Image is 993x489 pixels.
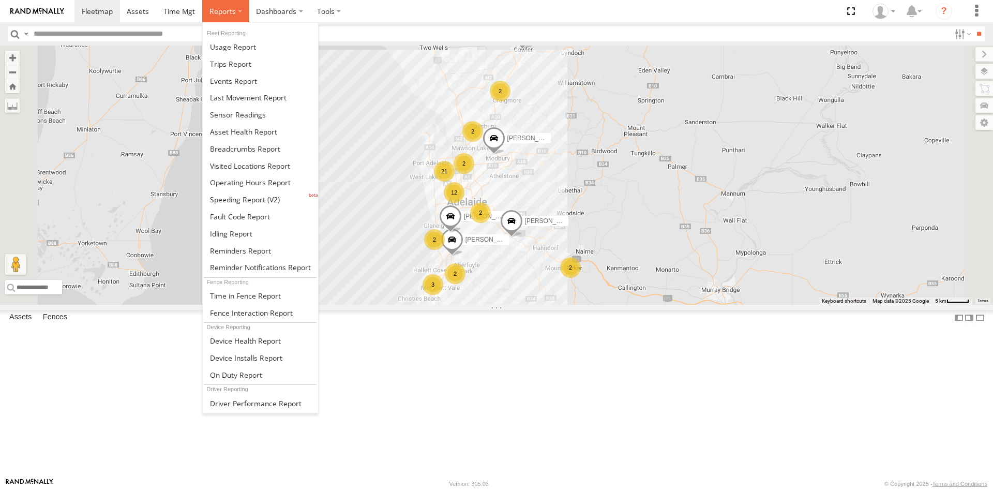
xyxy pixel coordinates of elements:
label: Dock Summary Table to the Right [964,310,974,325]
button: Map Scale: 5 km per 40 pixels [932,298,972,305]
a: Idling Report [203,225,318,242]
div: 2 [490,81,510,101]
span: Map data ©2025 Google [872,298,929,304]
div: 21 [434,161,455,182]
a: Last Movement Report [203,89,318,106]
div: 2 [560,257,581,278]
a: Reminders Report [203,242,318,259]
a: Assignment Report [203,411,318,428]
a: Usage Report [203,38,318,55]
label: Assets [4,310,37,325]
label: Measure [5,98,20,113]
a: Fault Code Report [203,208,318,225]
a: Driver Performance Report [203,395,318,412]
div: 2 [462,121,483,142]
a: Device Health Report [203,332,318,349]
div: Peter Lu [869,4,899,19]
a: Visit our Website [6,479,53,489]
div: 2 [454,153,474,174]
a: Service Reminder Notifications Report [203,259,318,276]
button: Zoom Home [5,79,20,93]
div: Version: 305.03 [449,481,489,487]
span: [PERSON_NAME] [525,217,576,224]
label: Search Query [22,26,30,41]
span: [PERSON_NAME] [464,213,515,220]
img: rand-logo.svg [10,8,64,15]
div: 12 [444,182,464,203]
label: Hide Summary Table [975,310,985,325]
a: Visited Locations Report [203,157,318,174]
a: Trips Report [203,55,318,72]
div: 2 [424,229,445,250]
div: © Copyright 2025 - [884,481,987,487]
div: 3 [423,274,443,295]
a: Terms and Conditions [932,481,987,487]
span: [PERSON_NAME] [465,235,517,243]
a: Breadcrumbs Report [203,140,318,157]
a: Fence Interaction Report [203,304,318,321]
label: Map Settings [975,115,993,130]
a: Full Events Report [203,72,318,90]
span: [PERSON_NAME] [507,135,559,142]
a: Device Installs Report [203,349,318,366]
a: Sensor Readings [203,106,318,123]
label: Fences [38,310,72,325]
div: 2 [445,263,465,284]
a: Terms [977,299,988,303]
a: Asset Operating Hours Report [203,174,318,191]
a: Asset Health Report [203,123,318,140]
label: Dock Summary Table to the Left [954,310,964,325]
a: Fleet Speed Report (V2) [203,191,318,208]
label: Search Filter Options [951,26,973,41]
i: ? [936,3,952,20]
a: Time in Fences Report [203,287,318,304]
span: 5 km [935,298,946,304]
div: 2 [470,202,491,223]
button: Keyboard shortcuts [822,298,866,305]
a: On Duty Report [203,366,318,383]
button: Zoom in [5,51,20,65]
button: Zoom out [5,65,20,79]
button: Drag Pegman onto the map to open Street View [5,254,26,275]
